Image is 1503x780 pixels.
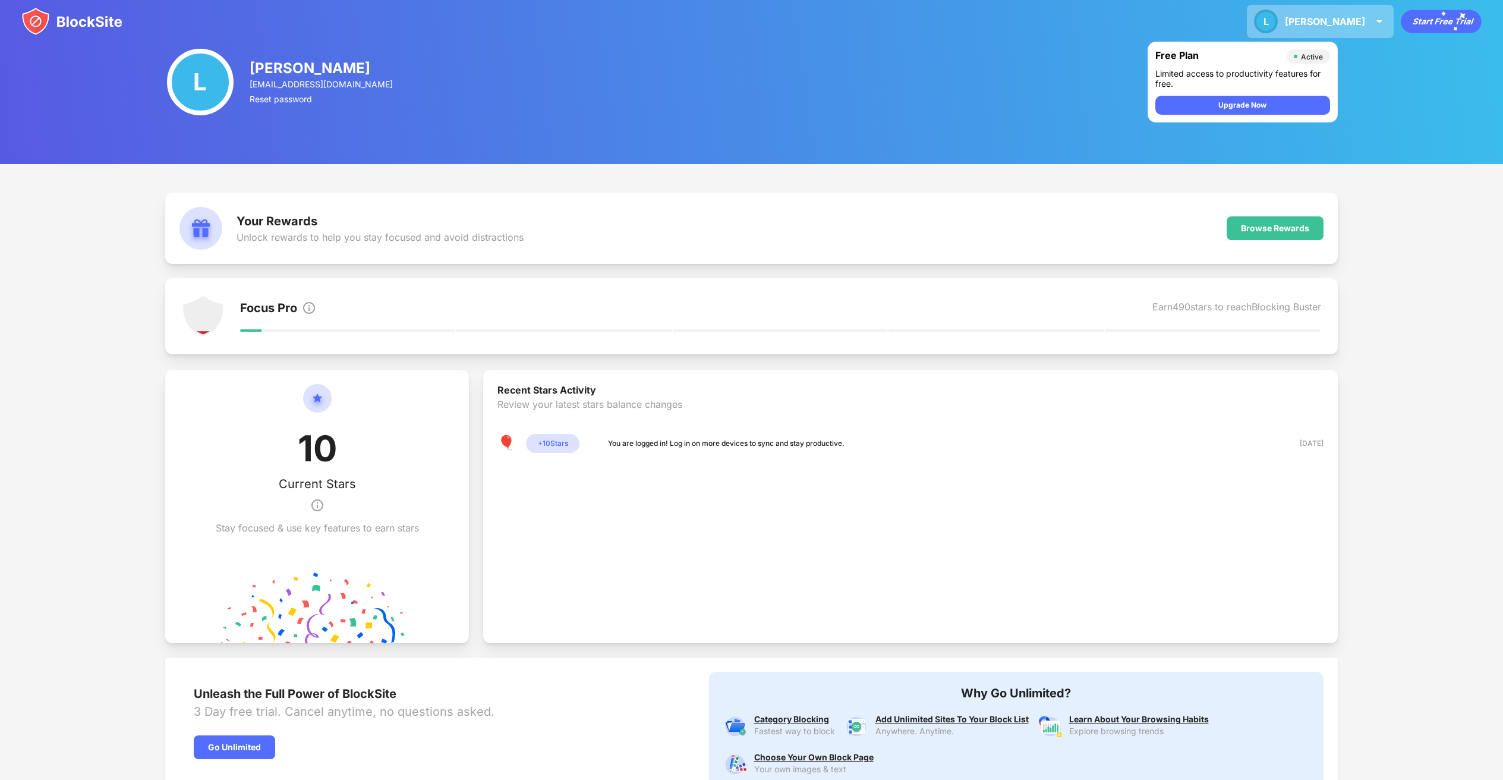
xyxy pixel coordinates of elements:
[310,491,324,520] img: info.svg
[303,384,332,427] img: circle-star.svg
[754,715,835,724] div: Category Blocking
[723,715,747,738] img: premium-category.svg
[216,522,419,534] div: Stay focused & use key features to earn stars
[1069,726,1209,736] div: Explore browsing trends
[237,214,524,228] div: Your Rewards
[608,438,845,449] div: You are logged in! Log in on more devices to sync and stay productive.
[221,572,414,643] img: points-confetti.svg
[754,753,874,762] div: Choose Your Own Block Page
[279,477,356,491] div: Current Stars
[497,398,1323,434] div: Review your latest stars balance changes
[250,79,395,89] div: [EMAIL_ADDRESS][DOMAIN_NAME]
[1241,224,1309,233] div: Browse Rewards
[1401,10,1482,33] div: animation
[1254,10,1278,33] div: L
[250,59,395,77] div: [PERSON_NAME]
[754,726,835,736] div: Fastest way to block
[182,295,225,338] img: points-level-1.svg
[875,726,1029,736] div: Anywhere. Anytime.
[1069,715,1209,724] div: Learn About Your Browsing Habits
[1155,68,1330,89] div: Limited access to productivity features for free.
[723,686,1309,700] div: Why Go Unlimited?
[1155,49,1281,64] div: Free Plan
[526,434,579,453] div: + 10 Stars
[250,94,395,104] div: Reset password
[194,735,275,759] div: Go Unlimited
[194,686,494,702] div: Unleash the Full Power of BlockSite
[1152,301,1321,317] div: Earn 490 stars to reach Blocking Buster
[1301,52,1323,61] div: Active
[875,715,1029,724] div: Add Unlimited Sites To Your Block List
[723,753,747,776] img: premium-customize-block-page.svg
[21,7,122,36] img: blocksite-icon.svg
[194,702,494,721] div: 3 Day free trial. Cancel anytime, no questions asked.
[1038,715,1062,738] img: premium-insights.svg
[497,434,516,453] div: 🎈
[845,715,868,738] img: premium-unlimited-blocklist.svg
[298,427,337,477] div: 10
[1218,99,1266,111] div: Upgrade Now
[1281,438,1324,449] div: [DATE]
[754,765,874,774] div: Your own images & text
[167,49,234,115] div: L
[302,301,316,315] img: info.svg
[497,384,1323,398] div: Recent Stars Activity
[179,207,222,250] img: rewards.svg
[237,231,524,243] div: Unlock rewards to help you stay focused and avoid distractions
[240,301,297,317] div: Focus Pro
[1285,15,1365,27] div: [PERSON_NAME]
